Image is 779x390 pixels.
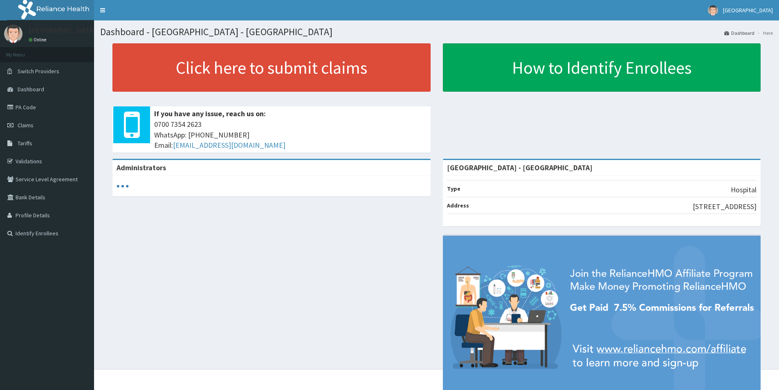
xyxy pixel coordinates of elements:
[755,29,773,36] li: Here
[18,86,44,93] span: Dashboard
[18,122,34,129] span: Claims
[117,163,166,172] b: Administrators
[693,201,757,212] p: [STREET_ADDRESS]
[117,180,129,192] svg: audio-loading
[447,185,460,192] b: Type
[447,202,469,209] b: Address
[18,68,59,75] span: Switch Providers
[29,37,48,43] a: Online
[154,119,427,151] span: 0700 7354 2623 WhatsApp: [PHONE_NUMBER] Email:
[731,185,757,195] p: Hospital
[173,140,285,150] a: [EMAIL_ADDRESS][DOMAIN_NAME]
[708,5,718,16] img: User Image
[18,140,32,147] span: Tariffs
[100,27,773,37] h1: Dashboard - [GEOGRAPHIC_DATA] - [GEOGRAPHIC_DATA]
[112,43,431,92] a: Click here to submit claims
[723,7,773,14] span: [GEOGRAPHIC_DATA]
[4,25,22,43] img: User Image
[443,43,761,92] a: How to Identify Enrollees
[29,27,96,34] p: [GEOGRAPHIC_DATA]
[447,163,593,172] strong: [GEOGRAPHIC_DATA] - [GEOGRAPHIC_DATA]
[154,109,266,118] b: If you have any issue, reach us on:
[724,29,754,36] a: Dashboard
